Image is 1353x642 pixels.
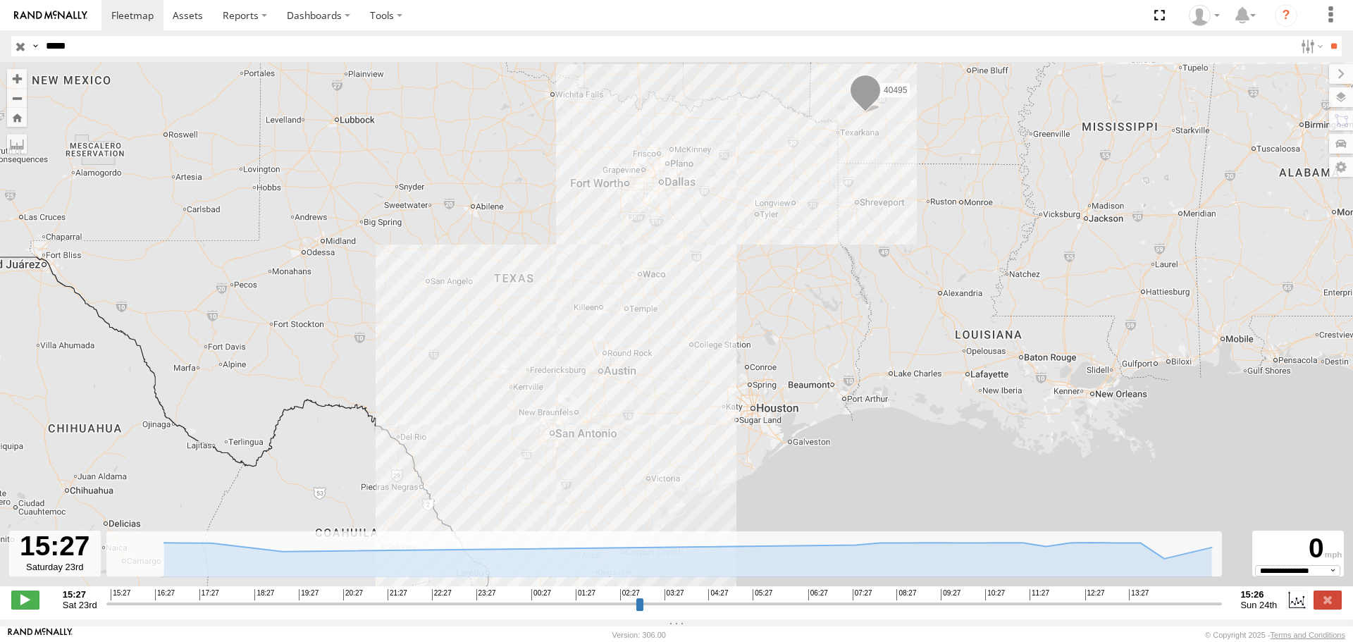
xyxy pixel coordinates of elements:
span: 15:27 [111,589,130,600]
span: 40495 [884,85,907,94]
i: ? [1275,4,1297,27]
span: 01:27 [576,589,595,600]
button: Zoom in [7,69,27,88]
span: 18:27 [254,589,274,600]
span: Sat 23rd Aug 2025 [63,600,97,610]
img: rand-logo.svg [14,11,87,20]
span: 12:27 [1085,589,1105,600]
label: Play/Stop [11,591,39,609]
span: 08:27 [896,589,916,600]
span: 05:27 [753,589,772,600]
span: 13:27 [1129,589,1149,600]
span: 09:27 [941,589,960,600]
span: 04:27 [708,589,728,600]
span: 22:27 [432,589,452,600]
label: Measure [7,134,27,154]
div: Caseta Laredo TX [1184,5,1225,26]
a: Terms and Conditions [1271,631,1345,639]
div: © Copyright 2025 - [1205,631,1345,639]
span: 06:27 [808,589,828,600]
label: Search Query [30,36,41,56]
button: Zoom out [7,88,27,108]
span: 20:27 [343,589,363,600]
span: 17:27 [199,589,219,600]
strong: 15:27 [63,589,97,600]
span: 19:27 [299,589,319,600]
span: 02:27 [620,589,640,600]
span: 23:27 [476,589,496,600]
button: Zoom Home [7,108,27,127]
label: Map Settings [1329,157,1353,177]
span: Sun 24th Aug 2025 [1240,600,1277,610]
span: 16:27 [155,589,175,600]
span: 11:27 [1030,589,1049,600]
span: 07:27 [853,589,872,600]
span: 10:27 [985,589,1005,600]
span: 03:27 [665,589,684,600]
div: Version: 306.00 [612,631,666,639]
div: 0 [1254,533,1342,565]
label: Close [1314,591,1342,609]
a: Visit our Website [8,628,73,642]
label: Search Filter Options [1295,36,1326,56]
span: 21:27 [388,589,407,600]
strong: 15:26 [1240,589,1277,600]
span: 00:27 [531,589,551,600]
